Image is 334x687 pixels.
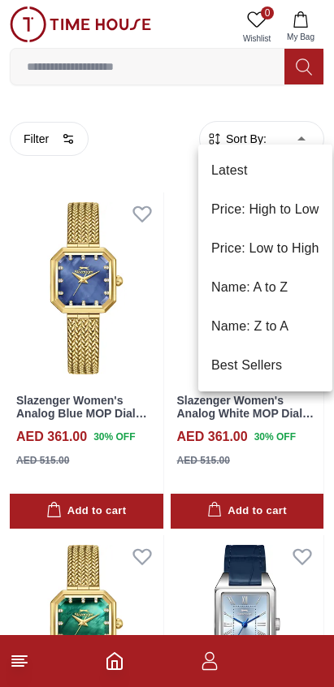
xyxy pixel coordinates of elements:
li: Best Sellers [198,346,332,385]
li: Name: Z to A [198,307,332,346]
li: Price: High to Low [198,190,332,229]
li: Name: A to Z [198,268,332,307]
li: Price: Low to High [198,229,332,268]
li: Latest [198,151,332,190]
